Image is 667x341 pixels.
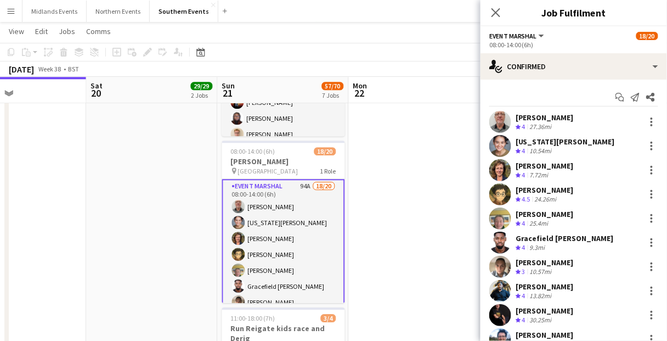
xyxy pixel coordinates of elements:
[481,53,667,80] div: Confirmed
[636,32,658,40] span: 18/20
[352,87,368,99] span: 22
[516,113,574,122] div: [PERSON_NAME]
[89,87,103,99] span: 20
[522,243,525,251] span: 4
[489,41,658,49] div: 08:00-14:00 (6h)
[68,65,79,73] div: BST
[9,26,24,36] span: View
[516,209,574,219] div: [PERSON_NAME]
[528,243,547,253] div: 9.3mi
[35,26,48,36] span: Edit
[533,195,559,204] div: 24.26mi
[321,314,336,322] span: 3/4
[36,65,64,73] span: Week 38
[31,24,52,38] a: Edit
[489,32,537,40] span: Event Marshal
[320,167,336,175] span: 1 Role
[82,24,115,38] a: Comms
[522,267,525,276] span: 3
[528,219,551,228] div: 25.4mi
[86,26,111,36] span: Comms
[191,91,212,99] div: 2 Jobs
[516,185,574,195] div: [PERSON_NAME]
[522,219,525,227] span: 4
[91,81,103,91] span: Sat
[222,12,345,209] app-card-role: Event Marshal11/1107:30-15:30 (8h)[PERSON_NAME][PERSON_NAME][PERSON_NAME][PERSON_NAME][PERSON_NAM...
[516,306,574,316] div: [PERSON_NAME]
[481,5,667,20] h3: Job Fulfilment
[9,64,34,75] div: [DATE]
[222,141,345,303] app-job-card: 08:00-14:00 (6h)18/20[PERSON_NAME] [GEOGRAPHIC_DATA]1 RoleEvent Marshal94A18/2008:00-14:00 (6h)[P...
[528,292,554,301] div: 13.82mi
[59,26,75,36] span: Jobs
[221,87,235,99] span: 21
[516,330,574,340] div: [PERSON_NAME]
[522,195,530,203] span: 4.5
[323,91,343,99] div: 7 Jobs
[522,147,525,155] span: 4
[231,147,275,155] span: 08:00-14:00 (6h)
[231,314,275,322] span: 11:00-18:00 (7h)
[516,137,615,147] div: [US_STATE][PERSON_NAME]
[314,147,336,155] span: 18/20
[222,156,345,166] h3: [PERSON_NAME]
[87,1,150,22] button: Northern Events
[191,82,213,90] span: 29/29
[322,82,344,90] span: 57/70
[353,81,368,91] span: Mon
[516,233,614,243] div: Gracefield [PERSON_NAME]
[516,258,574,267] div: [PERSON_NAME]
[238,167,298,175] span: [GEOGRAPHIC_DATA]
[222,81,235,91] span: Sun
[522,316,525,324] span: 4
[489,32,546,40] button: Event Marshal
[150,1,218,22] button: Southern Events
[54,24,80,38] a: Jobs
[522,171,525,179] span: 4
[528,267,554,277] div: 10.57mi
[528,147,554,156] div: 10.54mi
[22,1,87,22] button: Midlands Events
[516,282,574,292] div: [PERSON_NAME]
[528,316,554,325] div: 30.25mi
[522,292,525,300] span: 4
[528,122,554,132] div: 27.36mi
[4,24,29,38] a: View
[516,161,574,171] div: [PERSON_NAME]
[528,171,551,180] div: 7.72mi
[522,122,525,131] span: 4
